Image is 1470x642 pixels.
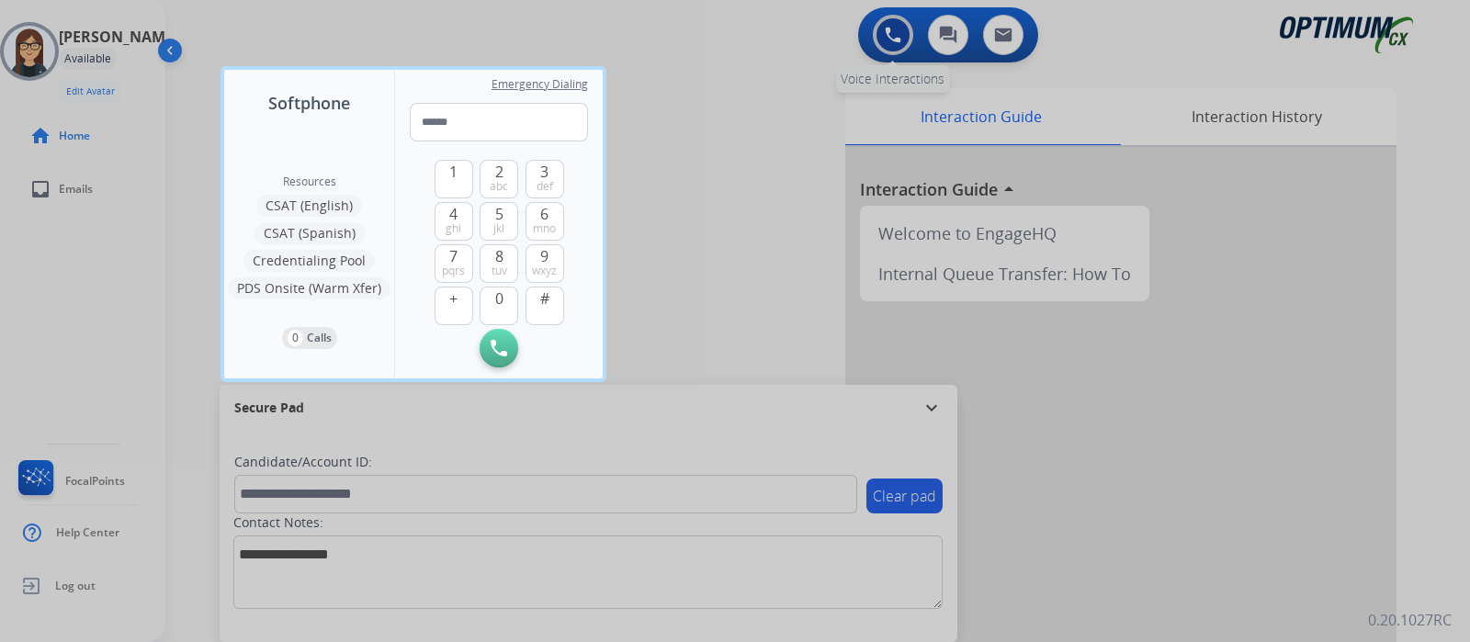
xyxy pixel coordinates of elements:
[435,202,473,241] button: 4ghi
[449,287,458,310] span: +
[228,277,390,299] button: PDS Onsite (Warm Xfer)
[442,264,465,278] span: pqrs
[491,340,507,356] img: call-button
[495,287,503,310] span: 0
[526,244,564,283] button: 9wxyz
[490,179,508,194] span: abc
[480,202,518,241] button: 5jkl
[435,287,473,325] button: +
[492,77,588,92] span: Emergency Dialing
[446,221,461,236] span: ghi
[283,175,336,189] span: Resources
[254,222,365,244] button: CSAT (Spanish)
[449,245,458,267] span: 7
[537,179,553,194] span: def
[307,330,332,346] p: Calls
[526,287,564,325] button: #
[495,161,503,183] span: 2
[288,330,303,346] p: 0
[532,264,557,278] span: wxyz
[480,244,518,283] button: 8tuv
[480,160,518,198] button: 2abc
[268,90,350,116] span: Softphone
[449,161,458,183] span: 1
[282,327,337,349] button: 0Calls
[1368,609,1452,631] p: 0.20.1027RC
[493,221,504,236] span: jkl
[480,287,518,325] button: 0
[449,203,458,225] span: 4
[495,203,503,225] span: 5
[540,203,548,225] span: 6
[243,250,375,272] button: Credentialing Pool
[492,264,507,278] span: tuv
[495,245,503,267] span: 8
[540,161,548,183] span: 3
[533,221,556,236] span: mno
[540,287,549,310] span: #
[435,160,473,198] button: 1
[526,202,564,241] button: 6mno
[256,195,362,217] button: CSAT (English)
[540,245,548,267] span: 9
[435,244,473,283] button: 7pqrs
[526,160,564,198] button: 3def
